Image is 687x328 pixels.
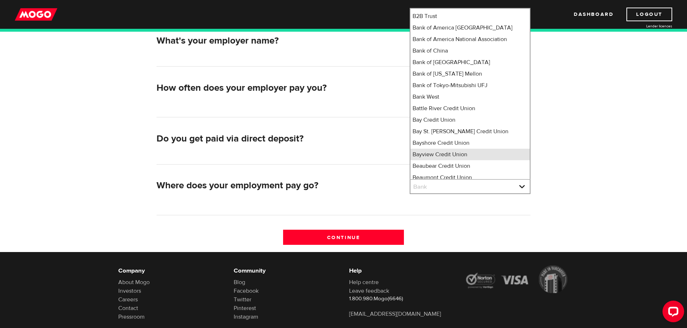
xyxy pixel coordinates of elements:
a: Dashboard [574,8,613,21]
h2: What's your employer name? [157,35,404,46]
li: Beaubear Credit Union [410,160,530,172]
iframe: LiveChat chat widget [657,298,687,328]
a: Instagram [234,313,258,320]
a: Facebook [234,287,259,295]
a: Logout [626,8,672,21]
p: 1.800.980.Mogo(6646) [349,295,454,302]
a: Investors [118,287,141,295]
input: Continue [283,230,404,245]
img: legal-icons-92a2ffecb4d32d839781d1b4e4802d7b.png [464,265,569,293]
li: Bay Credit Union [410,114,530,126]
a: Help centre [349,279,379,286]
li: Bank West [410,91,530,103]
a: Pinterest [234,305,256,312]
li: Bayshore Credit Union [410,137,530,149]
li: Bay St. [PERSON_NAME] Credit Union [410,126,530,137]
h6: Company [118,266,223,275]
a: Pressroom [118,313,145,320]
a: Careers [118,296,138,303]
li: Beaumont Credit Union [410,172,530,183]
a: About Mogo [118,279,150,286]
li: Bank of America National Association [410,33,530,45]
img: mogo_logo-11ee424be714fa7cbb0f0f49df9e16ec.png [15,8,57,21]
li: Bank of China [410,45,530,57]
h2: Do you get paid via direct deposit? [157,133,404,144]
a: [EMAIL_ADDRESS][DOMAIN_NAME] [349,310,441,318]
li: Bank of America [GEOGRAPHIC_DATA] [410,22,530,33]
li: Battle River Credit Union [410,103,530,114]
a: Blog [234,279,245,286]
a: Contact [118,305,138,312]
a: Leave feedback [349,287,389,295]
h6: Community [234,266,338,275]
li: Bayview Credit Union [410,149,530,160]
h2: Where does your employment pay go? [157,180,404,191]
li: Bank of [US_STATE] Mellon [410,68,530,80]
h6: Help [349,266,454,275]
li: Bank of [GEOGRAPHIC_DATA] [410,57,530,68]
a: Twitter [234,296,251,303]
a: Lender licences [618,23,672,29]
h2: How often does your employer pay you? [157,82,404,94]
li: B2B Trust [410,10,530,22]
li: Bank of Tokyo-Mitsubishi UFJ [410,80,530,91]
